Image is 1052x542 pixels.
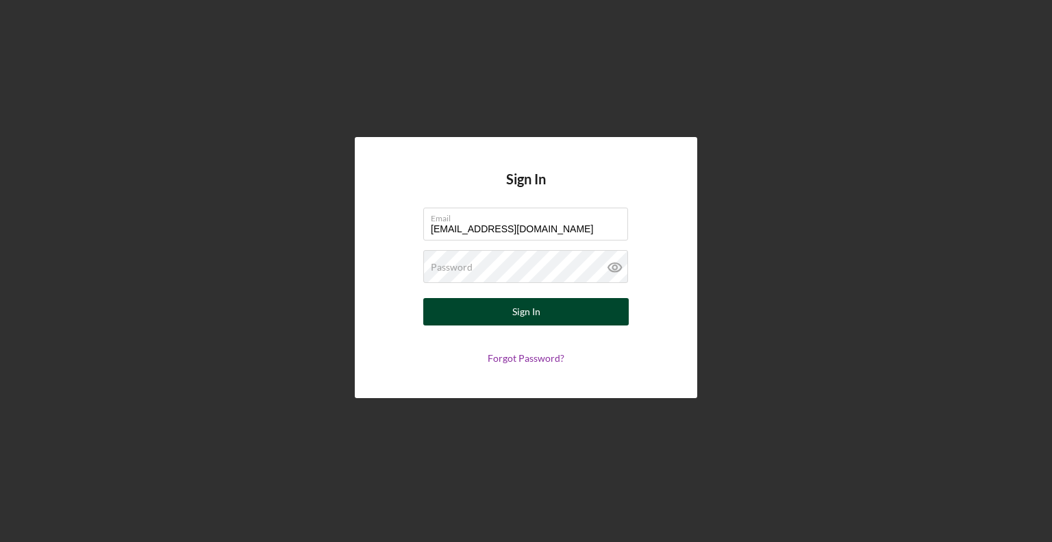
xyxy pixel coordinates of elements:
label: Email [431,208,628,223]
a: Forgot Password? [488,352,564,364]
button: Sign In [423,298,629,325]
label: Password [431,262,473,273]
div: Sign In [512,298,540,325]
h4: Sign In [506,171,546,208]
